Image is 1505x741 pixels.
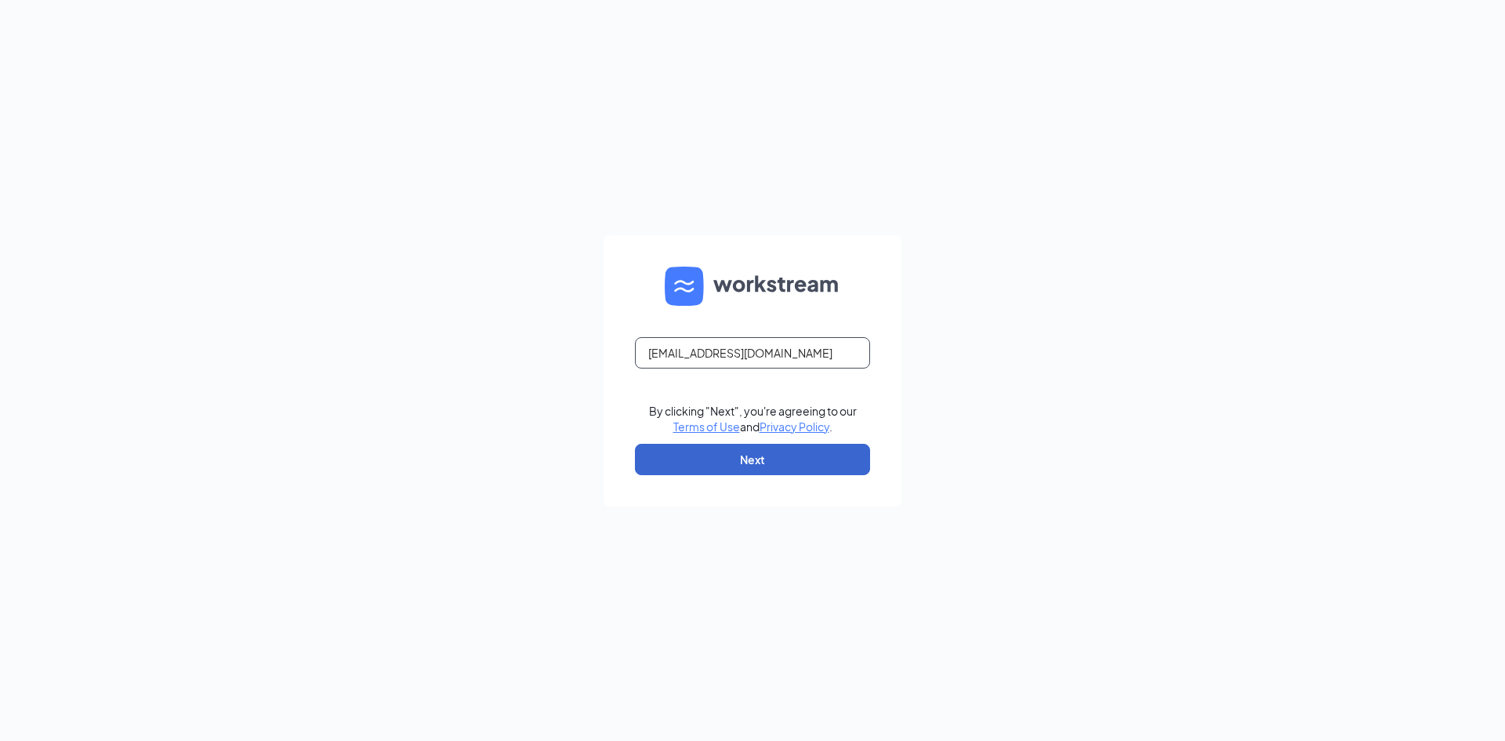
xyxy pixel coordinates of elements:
a: Terms of Use [673,420,740,434]
input: Email [635,337,870,369]
div: By clicking "Next", you're agreeing to our and . [649,403,857,434]
img: WS logo and Workstream text [665,267,840,306]
button: Next [635,444,870,475]
a: Privacy Policy [760,420,829,434]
